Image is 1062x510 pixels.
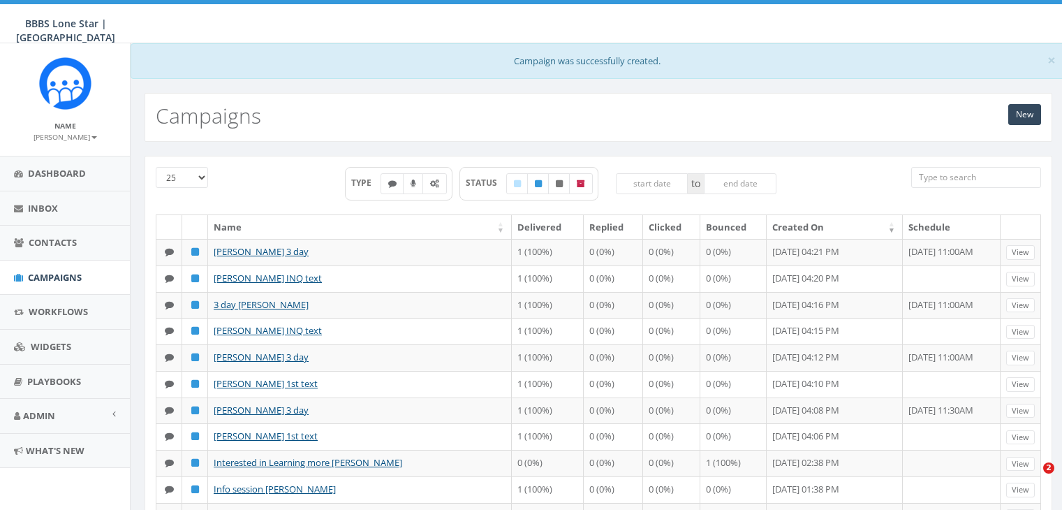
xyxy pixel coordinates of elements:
[214,351,309,363] a: [PERSON_NAME] 3 day
[616,173,688,194] input: start date
[767,398,903,424] td: [DATE] 04:08 PM
[643,344,700,371] td: 0 (0%)
[767,215,903,240] th: Created On: activate to sort column ascending
[903,292,1001,319] td: [DATE] 11:00AM
[214,456,402,469] a: Interested in Learning more [PERSON_NAME]
[700,476,767,503] td: 0 (0%)
[704,173,776,194] input: end date
[1006,457,1035,472] a: View
[700,398,767,424] td: 0 (0%)
[584,292,643,319] td: 0 (0%)
[584,265,643,292] td: 0 (0%)
[767,318,903,344] td: [DATE] 04:15 PM
[381,173,404,194] label: Text SMS
[512,450,584,476] td: 0 (0%)
[1006,351,1035,365] a: View
[191,379,199,388] i: Published
[165,406,174,415] i: Text SMS
[388,180,397,188] i: Text SMS
[1008,104,1041,125] a: New
[54,121,76,131] small: Name
[584,476,643,503] td: 0 (0%)
[1006,245,1035,260] a: View
[191,432,199,441] i: Published
[584,423,643,450] td: 0 (0%)
[403,173,424,194] label: Ringless Voice Mail
[191,274,199,283] i: Published
[39,57,91,110] img: Rally_Corp_Icon.png
[512,239,584,265] td: 1 (100%)
[527,173,550,194] label: Published
[512,371,584,398] td: 1 (100%)
[422,173,447,194] label: Automated Message
[643,398,700,424] td: 0 (0%)
[643,292,700,319] td: 0 (0%)
[191,300,199,309] i: Published
[584,371,643,398] td: 0 (0%)
[700,423,767,450] td: 0 (0%)
[512,265,584,292] td: 1 (100%)
[214,245,309,258] a: [PERSON_NAME] 3 day
[512,215,584,240] th: Delivered
[165,432,174,441] i: Text SMS
[512,344,584,371] td: 1 (100%)
[411,180,416,188] i: Ringless Voice Mail
[34,130,97,143] a: [PERSON_NAME]
[700,318,767,344] td: 0 (0%)
[643,215,700,240] th: Clicked
[643,450,700,476] td: 0 (0%)
[27,375,81,388] span: Playbooks
[191,353,199,362] i: Published
[1043,462,1054,474] span: 2
[214,272,322,284] a: [PERSON_NAME] INQ text
[643,239,700,265] td: 0 (0%)
[643,265,700,292] td: 0 (0%)
[688,173,704,194] span: to
[700,265,767,292] td: 0 (0%)
[1006,325,1035,340] a: View
[29,236,77,249] span: Contacts
[31,340,71,353] span: Widgets
[214,483,336,495] a: Info session [PERSON_NAME]
[214,377,318,390] a: [PERSON_NAME] 1st text
[569,173,593,194] label: Archived
[911,167,1041,188] input: Type to search
[1006,404,1035,418] a: View
[643,371,700,398] td: 0 (0%)
[584,318,643,344] td: 0 (0%)
[23,409,55,422] span: Admin
[29,305,88,318] span: Workflows
[584,344,643,371] td: 0 (0%)
[767,239,903,265] td: [DATE] 04:21 PM
[700,215,767,240] th: Bounced
[767,476,903,503] td: [DATE] 01:38 PM
[28,167,86,180] span: Dashboard
[1047,50,1056,70] span: ×
[214,324,322,337] a: [PERSON_NAME] INQ text
[214,430,318,442] a: [PERSON_NAME] 1st text
[191,406,199,415] i: Published
[26,444,84,457] span: What's New
[34,132,97,142] small: [PERSON_NAME]
[767,450,903,476] td: [DATE] 02:38 PM
[156,104,261,127] h2: Campaigns
[903,344,1001,371] td: [DATE] 11:00AM
[903,215,1001,240] th: Schedule
[584,398,643,424] td: 0 (0%)
[351,177,381,189] span: TYPE
[767,371,903,398] td: [DATE] 04:10 PM
[535,180,542,188] i: Published
[1006,483,1035,497] a: View
[1006,272,1035,286] a: View
[700,239,767,265] td: 0 (0%)
[700,450,767,476] td: 1 (100%)
[165,274,174,283] i: Text SMS
[191,485,199,494] i: Published
[643,423,700,450] td: 0 (0%)
[506,173,529,194] label: Draft
[700,292,767,319] td: 0 (0%)
[191,247,199,256] i: Published
[28,202,58,214] span: Inbox
[512,292,584,319] td: 1 (100%)
[584,215,643,240] th: Replied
